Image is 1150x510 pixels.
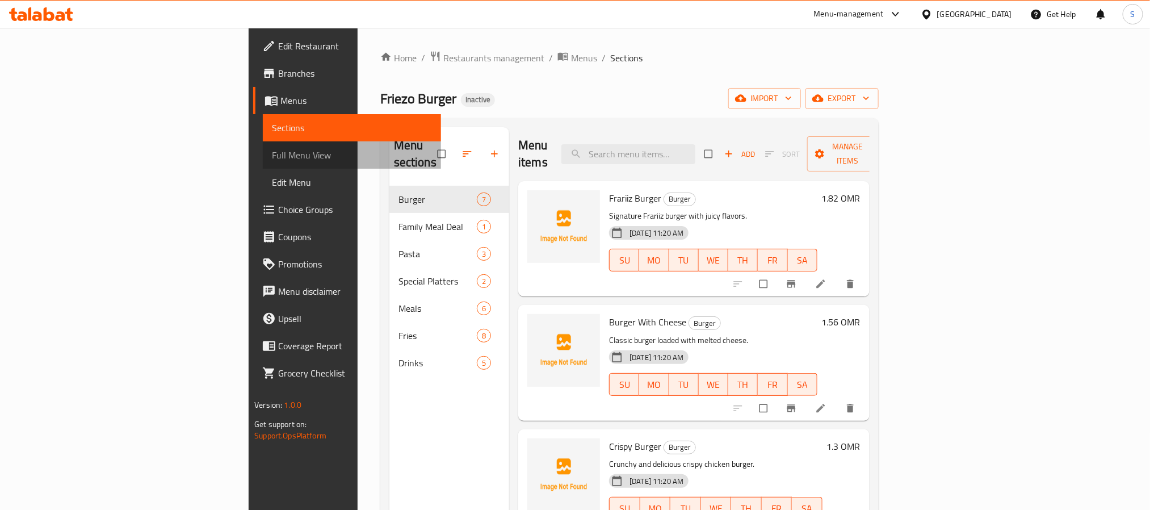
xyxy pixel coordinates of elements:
button: TU [669,249,699,271]
a: Grocery Checklist [253,359,440,387]
span: 1.0.0 [284,398,302,412]
span: Menus [280,94,431,107]
span: Select section [698,143,721,165]
a: Edit menu item [815,278,829,290]
span: Manage items [816,140,879,168]
div: Pasta3 [389,240,510,267]
span: export [815,91,870,106]
img: Burger With Cheese [527,314,600,387]
span: Burger [664,441,695,454]
span: [DATE] 11:20 AM [625,476,688,487]
div: Family Meal Deal1 [389,213,510,240]
div: items [477,302,491,315]
button: TU [669,373,699,396]
button: delete [838,396,865,421]
span: Add item [721,145,758,163]
span: Pasta [398,247,477,261]
span: Select section first [758,145,807,163]
button: Add section [482,141,509,166]
button: Add [721,145,758,163]
h6: 1.82 OMR [822,190,861,206]
span: TU [674,252,694,269]
span: Add [724,148,755,161]
span: Edit Menu [272,175,431,189]
span: [DATE] 11:20 AM [625,228,688,239]
span: Burger With Cheese [609,313,686,331]
div: Burger [398,193,477,206]
nav: breadcrumb [380,51,879,65]
span: 1 [477,221,490,232]
a: Branches [253,60,440,87]
p: Classic burger loaded with melted cheese. [609,333,817,348]
div: items [477,274,491,288]
div: Drinks5 [389,349,510,377]
div: items [477,247,491,261]
span: FR [762,377,783,393]
span: Edit Restaurant [278,39,431,53]
div: Drinks [398,356,477,370]
span: TH [733,377,753,393]
a: Support.OpsPlatform [254,428,326,443]
span: Inactive [461,95,495,104]
button: SA [788,249,817,271]
img: Frariiz Burger [527,190,600,263]
li: / [602,51,606,65]
a: Upsell [253,305,440,332]
span: SA [792,252,813,269]
span: Upsell [278,312,431,325]
span: Frariiz Burger [609,190,661,207]
span: Version: [254,398,282,412]
span: Burger [689,317,720,330]
a: Promotions [253,250,440,278]
input: search [561,144,695,164]
div: [GEOGRAPHIC_DATA] [937,8,1012,20]
span: Coverage Report [278,339,431,353]
span: 7 [477,194,490,205]
span: MO [644,252,664,269]
span: 6 [477,303,490,314]
span: Crispy Burger [609,438,661,455]
button: delete [838,271,865,296]
div: Family Meal Deal [398,220,477,233]
a: Edit Menu [263,169,440,196]
span: SA [792,377,813,393]
div: Meals6 [389,295,510,322]
button: Manage items [807,136,888,172]
span: [DATE] 11:20 AM [625,352,688,363]
span: MO [644,377,664,393]
span: Restaurants management [443,51,544,65]
a: Menus [253,87,440,114]
a: Menu disclaimer [253,278,440,305]
span: Branches [278,66,431,80]
span: Sections [272,121,431,135]
button: TH [728,249,758,271]
p: Crunchy and delicious crispy chicken burger. [609,457,822,471]
button: SU [609,249,639,271]
button: TH [728,373,758,396]
span: Select all sections [431,143,455,165]
div: items [477,220,491,233]
span: Special Platters [398,274,477,288]
span: FR [762,252,783,269]
a: Restaurants management [430,51,544,65]
span: SU [614,377,635,393]
p: Signature Frariiz burger with juicy flavors. [609,209,817,223]
span: TH [733,252,753,269]
div: items [477,329,491,342]
span: Menus [571,51,597,65]
button: Branch-specific-item [779,271,806,296]
div: Burger [664,193,696,206]
div: Burger [689,316,721,330]
button: export [805,88,879,109]
nav: Menu sections [389,181,510,381]
span: SU [614,252,635,269]
span: Sections [610,51,643,65]
a: Edit menu item [815,403,829,414]
button: FR [758,373,787,396]
span: Full Menu View [272,148,431,162]
button: MO [639,373,669,396]
span: Sort sections [455,141,482,166]
a: Coverage Report [253,332,440,359]
div: Meals [398,302,477,315]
